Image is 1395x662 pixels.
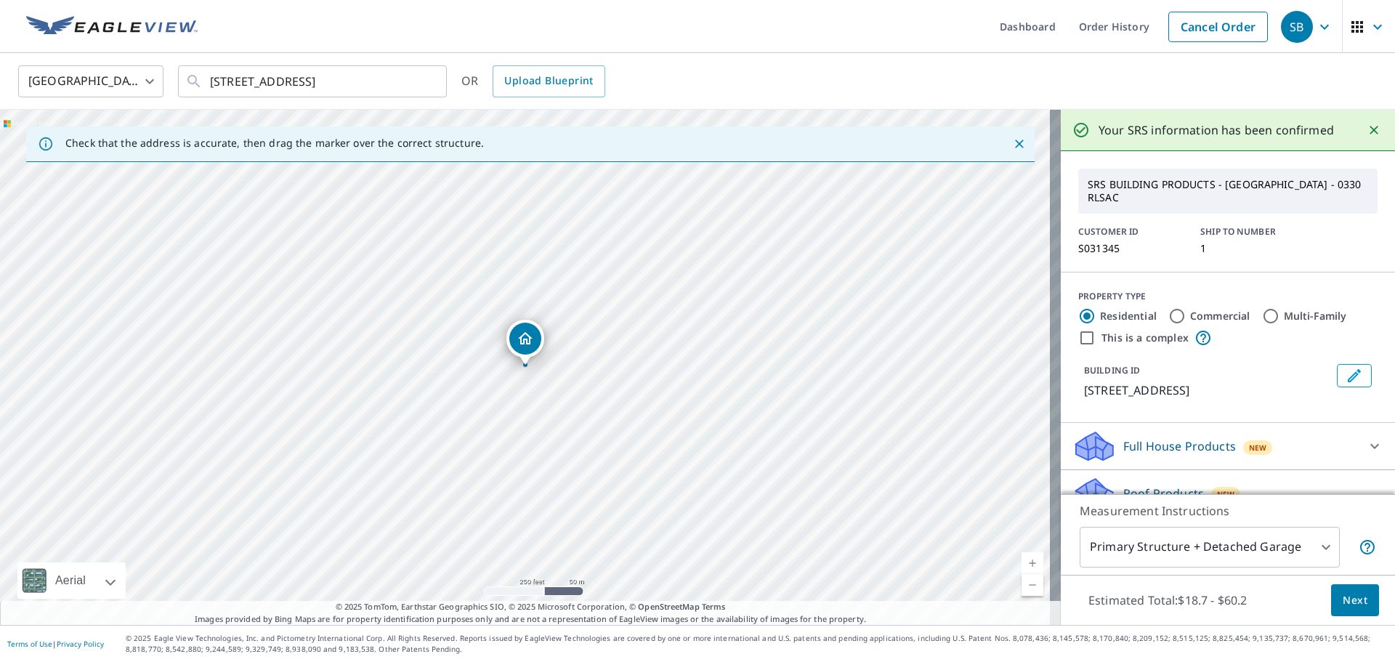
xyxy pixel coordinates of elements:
[17,562,126,599] div: Aerial
[57,639,104,649] a: Privacy Policy
[1249,442,1267,453] span: New
[1022,574,1043,596] a: Current Level 17, Zoom Out
[1281,11,1313,43] div: SB
[210,61,417,102] input: Search by address or latitude-longitude
[1123,437,1236,455] p: Full House Products
[702,601,726,612] a: Terms
[26,16,198,38] img: EV Logo
[1337,364,1372,387] button: Edit building 1
[506,320,544,365] div: Dropped pin, building 1, Residential property, 7563 Blackthorne Way Citrus Heights, CA 95621
[1072,429,1383,464] div: Full House ProductsNew
[1190,309,1250,323] label: Commercial
[1084,364,1140,376] p: BUILDING ID
[461,65,605,97] div: OR
[51,562,90,599] div: Aerial
[1077,584,1258,616] p: Estimated Total: $18.7 - $60.2
[1082,172,1374,210] p: SRS BUILDING PRODUCTS - [GEOGRAPHIC_DATA] - 0330 RLSAC
[1080,527,1340,568] div: Primary Structure + Detached Garage
[336,601,726,613] span: © 2025 TomTom, Earthstar Geographics SIO, © 2025 Microsoft Corporation, ©
[7,639,104,648] p: |
[1099,121,1334,139] p: Your SRS information has been confirmed
[1168,12,1268,42] a: Cancel Order
[1080,502,1376,520] p: Measurement Instructions
[126,633,1388,655] p: © 2025 Eagle View Technologies, Inc. and Pictometry International Corp. All Rights Reserved. Repo...
[18,61,163,102] div: [GEOGRAPHIC_DATA]
[1072,476,1383,533] div: Roof ProductsNewPremium with Regular Delivery
[1100,309,1157,323] label: Residential
[1359,538,1376,556] span: Your report will include the primary structure and a detached garage if one exists.
[1084,382,1331,399] p: [STREET_ADDRESS]
[65,137,484,150] p: Check that the address is accurate, then drag the marker over the correct structure.
[1078,225,1183,238] p: CUSTOMER ID
[1200,243,1305,254] p: 1
[1101,331,1189,345] label: This is a complex
[1284,309,1347,323] label: Multi-Family
[1364,121,1383,140] button: Close
[493,65,604,97] a: Upload Blueprint
[1078,243,1183,254] p: S031345
[1217,488,1235,500] span: New
[638,601,699,612] a: OpenStreetMap
[1022,552,1043,574] a: Current Level 17, Zoom In
[1078,290,1378,303] div: PROPERTY TYPE
[7,639,52,649] a: Terms of Use
[1200,225,1305,238] p: SHIP TO NUMBER
[1331,584,1379,617] button: Next
[504,72,593,90] span: Upload Blueprint
[1010,134,1029,153] button: Close
[1343,592,1367,610] span: Next
[1123,485,1204,502] p: Roof Products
